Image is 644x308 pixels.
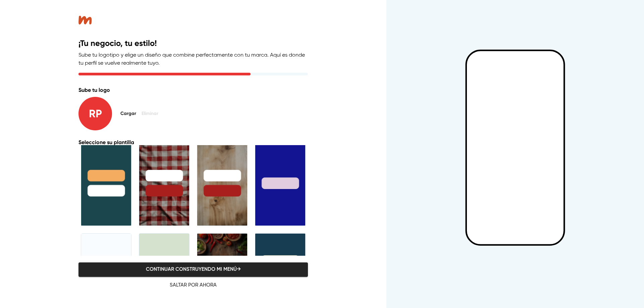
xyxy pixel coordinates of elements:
[78,278,308,292] button: Saltar por ahora
[78,97,112,130] p: R P
[117,108,139,120] button: Cargar
[78,262,308,276] button: Continuar construyendo mi menú→
[86,265,301,274] span: Continuar construyendo mi menú →
[78,38,308,49] h2: ¡Tu negocio, tu estilo!
[120,110,136,118] span: Cargar
[78,86,308,94] p: Sube tu logo
[82,281,304,290] span: Saltar por ahora
[78,51,308,67] p: Sube tu logotipo y elige un diseño que combine perfectamente con tu marca. Aquí es donde tu perfi...
[78,138,308,146] p: Seleccione su plantilla
[467,51,563,244] iframe: Mobile Preview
